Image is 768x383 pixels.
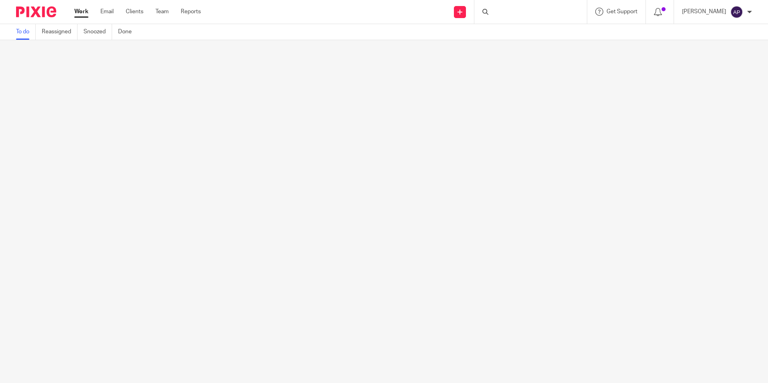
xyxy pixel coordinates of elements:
[682,8,726,16] p: [PERSON_NAME]
[730,6,743,18] img: svg%3E
[607,9,637,14] span: Get Support
[126,8,143,16] a: Clients
[181,8,201,16] a: Reports
[16,6,56,17] img: Pixie
[42,24,78,40] a: Reassigned
[84,24,112,40] a: Snoozed
[16,24,36,40] a: To do
[74,8,88,16] a: Work
[100,8,114,16] a: Email
[118,24,138,40] a: Done
[155,8,169,16] a: Team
